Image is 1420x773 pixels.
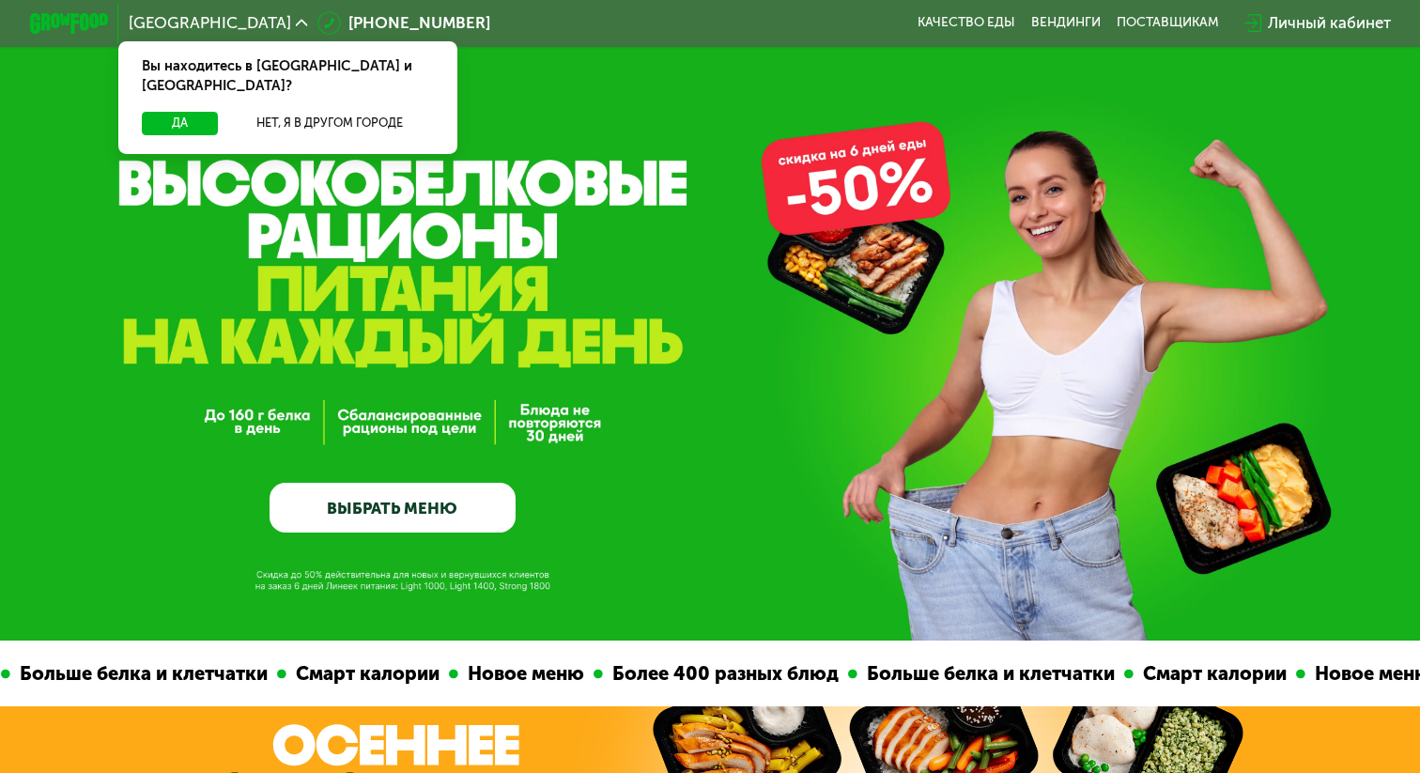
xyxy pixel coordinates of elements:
div: Смарт калории [273,659,436,688]
div: Вы находитесь в [GEOGRAPHIC_DATA] и [GEOGRAPHIC_DATA]? [118,41,457,113]
a: Качество еды [918,15,1015,31]
div: поставщикам [1117,15,1219,31]
button: Нет, я в другом городе [226,112,434,135]
div: Более 400 разных блюд [590,659,835,688]
span: [GEOGRAPHIC_DATA] [129,15,291,31]
a: Вендинги [1031,15,1101,31]
a: ВЫБРАТЬ МЕНЮ [270,483,515,532]
button: Да [142,112,218,135]
a: [PHONE_NUMBER] [317,11,491,35]
div: Смарт калории [1120,659,1283,688]
div: Больше белка и клетчатки [844,659,1111,688]
div: Личный кабинет [1268,11,1391,35]
div: Новое меню [445,659,580,688]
